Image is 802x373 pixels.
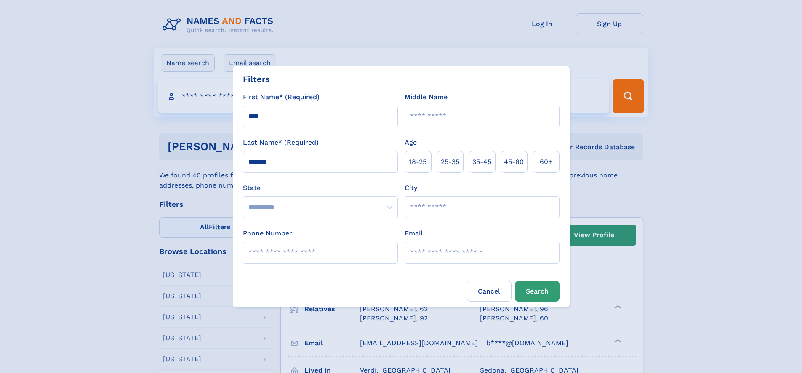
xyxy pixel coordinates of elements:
span: 60+ [540,157,552,167]
label: State [243,183,398,193]
label: Cancel [467,281,512,302]
button: Search [515,281,560,302]
label: Age [405,138,417,148]
label: Last Name* (Required) [243,138,319,148]
label: City [405,183,417,193]
span: 45‑60 [504,157,524,167]
span: 35‑45 [472,157,491,167]
label: Phone Number [243,228,292,238]
label: First Name* (Required) [243,92,320,102]
div: Filters [243,73,270,85]
span: 18‑25 [409,157,426,167]
label: Email [405,228,423,238]
label: Middle Name [405,92,448,102]
span: 25‑35 [441,157,459,167]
